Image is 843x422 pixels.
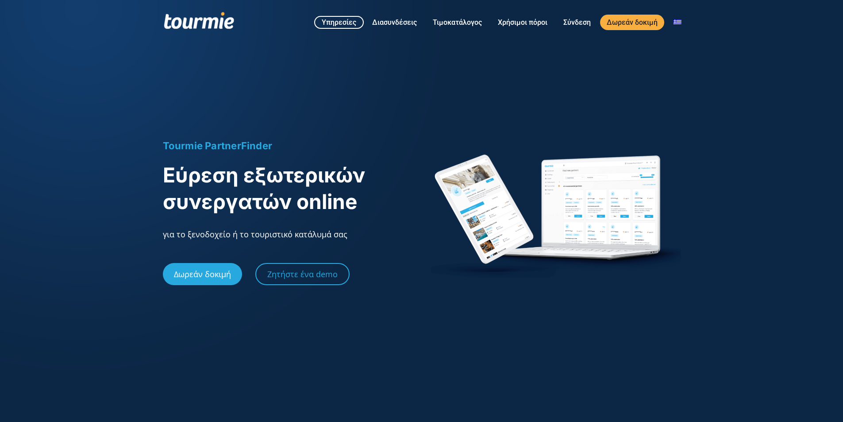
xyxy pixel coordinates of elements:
[314,16,364,29] a: Υπηρεσίες
[600,15,664,30] a: Δωρεάν δοκιμή
[557,17,597,28] a: Σύνδεση
[163,163,365,214] span: Εύρεση εξωτερικών συνεργατών online
[426,17,489,28] a: Τιμοκατάλογος
[491,17,554,28] a: Χρήσιμοι πόροι
[163,263,242,285] a: Δωρεάν δοκιμή
[163,229,347,240] span: για το ξενοδοχείο ή το τουριστικό κατάλυμά σας
[255,263,350,285] a: Ζητήστε ένα demo
[163,140,273,151] span: Tourmie PartnerFinder
[366,17,423,28] a: Διασυνδέσεις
